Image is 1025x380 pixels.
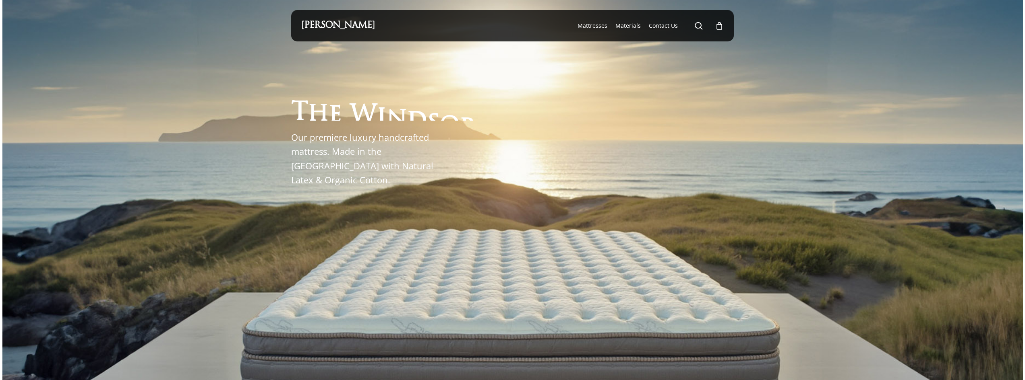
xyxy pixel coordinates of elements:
[615,22,641,30] a: Materials
[329,103,342,127] span: e
[649,22,678,30] a: Contact Us
[578,22,607,30] a: Mattresses
[460,116,476,140] span: r
[649,22,678,29] span: Contact Us
[407,109,427,134] span: d
[427,111,440,136] span: s
[578,22,607,29] span: Mattresses
[301,21,375,30] a: [PERSON_NAME]
[715,21,724,30] a: Cart
[291,96,476,121] h1: The Windsor
[440,113,460,138] span: o
[291,101,308,125] span: T
[308,102,329,126] span: h
[377,105,387,130] span: i
[574,10,724,41] nav: Main Menu
[350,104,377,129] span: W
[387,107,407,131] span: n
[615,22,641,29] span: Materials
[291,130,442,187] p: Our premiere luxury handcrafted mattress. Made in the [GEOGRAPHIC_DATA] with Natural Latex & Orga...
